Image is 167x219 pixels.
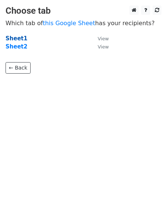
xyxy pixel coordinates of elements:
a: Sheet2 [6,43,27,50]
small: View [98,36,109,41]
a: View [90,35,109,42]
a: this Google Sheet [43,20,95,27]
small: View [98,44,109,50]
a: View [90,43,109,50]
a: ← Back [6,62,31,74]
h3: Choose tab [6,6,161,16]
p: Which tab of has your recipients? [6,19,161,27]
iframe: Chat Widget [130,183,167,219]
a: Sheet1 [6,35,27,42]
